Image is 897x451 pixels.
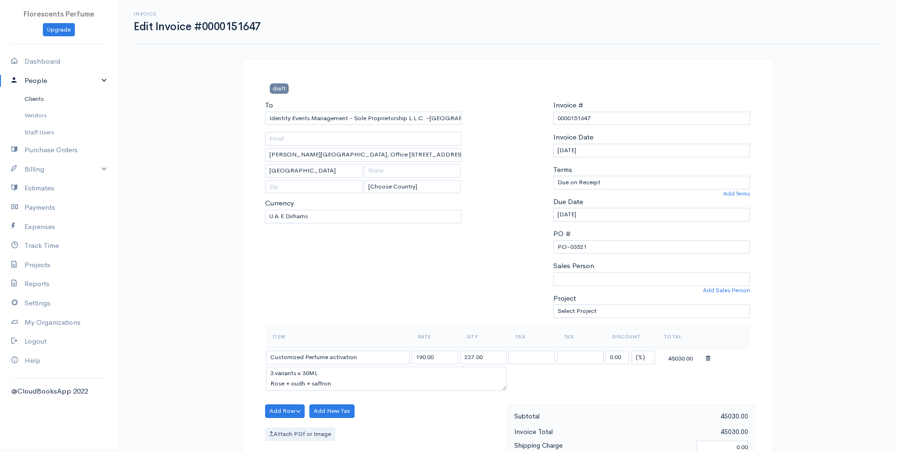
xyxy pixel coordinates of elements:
div: 45030.00 [657,352,704,363]
h6: Invoice [134,11,261,16]
label: Invoice Date [553,132,593,143]
input: State [364,164,461,178]
div: Subtotal [509,410,631,422]
label: Currency [265,198,294,209]
div: @CloudBooksApp 2022 [11,386,106,397]
input: Zip [265,180,364,194]
input: Client Name [265,112,462,125]
th: Rate [411,325,459,348]
th: Tax [508,325,556,348]
a: Upgrade [43,23,75,37]
label: Sales Person [553,261,594,271]
input: City [265,164,364,178]
label: Due Date [553,197,583,207]
input: dd-mm-yyyy [553,208,750,221]
label: PO # [553,229,571,239]
a: Add Terms [723,189,750,198]
input: Item Name [266,351,410,364]
th: Item [265,325,411,348]
span: Florescents Perfume [24,9,94,18]
button: Add Row [265,404,305,418]
div: 45030.00 [631,426,753,438]
label: Terms [553,164,572,175]
input: Address [265,148,462,162]
button: Add New Tax [309,404,355,418]
th: Tax [556,325,605,348]
th: Qty [459,325,508,348]
div: Invoice Total [509,426,631,438]
div: 45030.00 [631,410,753,422]
label: To [265,100,273,111]
label: Invoice # [553,100,583,111]
span: draft [270,83,289,93]
a: Add Sales Person [703,286,750,295]
label: Project [553,293,576,304]
input: dd-mm-yyyy [553,144,750,157]
input: Email [265,132,462,146]
th: Total [656,325,705,348]
h1: Edit Invoice #0000151647 [134,21,261,33]
th: Discount [605,325,656,348]
label: Attach PDf or Image [265,427,335,441]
